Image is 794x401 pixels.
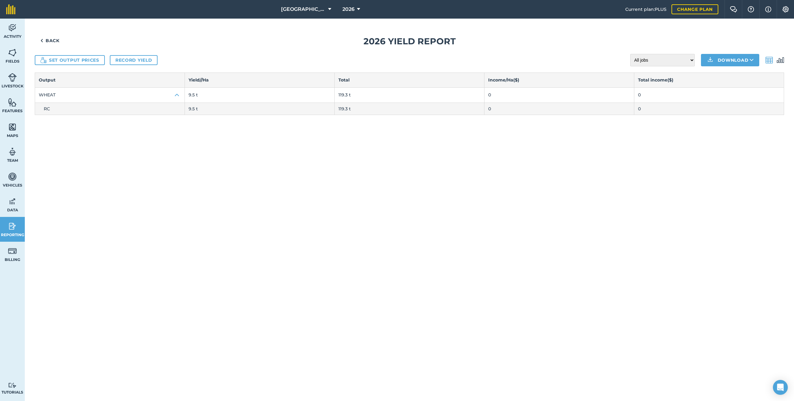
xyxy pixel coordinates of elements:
img: svg+xml;base64,PHN2ZyB4bWxucz0iaHR0cDovL3d3dy53My5vcmcvMjAwMC9zdmciIHdpZHRoPSI1NiIgaGVpZ2h0PSI2MC... [8,98,17,107]
img: svg+xml;base64,PD94bWwgdmVyc2lvbj0iMS4wIiBlbmNvZGluZz0idXRmLTgiPz4KPCEtLSBHZW5lcmF0b3I6IEFkb2JlIE... [8,222,17,231]
td: 9.5 t [185,103,335,115]
span: 2026 [342,6,355,13]
td: 0 [634,103,784,115]
img: svg+xml;base64,PHN2ZyB4bWxucz0iaHR0cDovL3d3dy53My5vcmcvMjAwMC9zdmciIHdpZHRoPSI1NiIgaGVpZ2h0PSI2MC... [8,122,17,132]
a: Change plan [671,4,718,14]
img: svg+xml;base64,PHN2ZyB4bWxucz0iaHR0cDovL3d3dy53My5vcmcvMjAwMC9zdmciIHdpZHRoPSI5IiBoZWlnaHQ9IjI0Ii... [40,37,43,44]
img: svg+xml;base64,PD94bWwgdmVyc2lvbj0iMS4wIiBlbmNvZGluZz0idXRmLTgiPz4KPCEtLSBHZW5lcmF0b3I6IEFkb2JlIE... [8,23,17,33]
h1: 2026 Yield report [35,34,784,48]
td: 0 [484,103,634,115]
img: svg+xml;base64,PD94bWwgdmVyc2lvbj0iMS4wIiBlbmNvZGluZz0idXRmLTgiPz4KPCEtLSBHZW5lcmF0b3I6IEFkb2JlIE... [8,197,17,206]
img: Icon representing open state [173,91,181,99]
img: A question mark icon [747,6,755,12]
img: svg+xml;base64,PD94bWwgdmVyc2lvbj0iMS4wIiBlbmNvZGluZz0idXRmLTgiPz4KPCEtLSBHZW5lcmF0b3I6IEFkb2JlIE... [8,147,17,156]
span: Current plan : PLUS [625,6,667,13]
td: 0 [634,87,784,103]
td: 9.5 t [185,87,335,103]
div: Open Intercom Messenger [773,380,788,395]
img: svg+xml;base64,PD94bWwgdmVyc2lvbj0iMS4wIiBlbmNvZGluZz0idXRmLTgiPz4KPCEtLSBHZW5lcmF0b3I6IEFkb2JlIE... [777,56,784,64]
span: RC [44,106,50,112]
th: Total income ( $ ) [634,73,784,87]
img: fieldmargin Logo [6,4,16,14]
th: Output [35,73,185,87]
img: svg+xml;base64,PD94bWwgdmVyc2lvbj0iMS4wIiBlbmNvZGluZz0idXRmLTgiPz4KPCEtLSBHZW5lcmF0b3I6IEFkb2JlIE... [8,382,17,388]
img: svg+xml;base64,PHN2ZyB4bWxucz0iaHR0cDovL3d3dy53My5vcmcvMjAwMC9zdmciIHdpZHRoPSIxNyIgaGVpZ2h0PSIxNy... [765,6,771,13]
img: Two speech bubbles overlapping with the left bubble in the forefront [730,6,737,12]
a: Back [35,34,65,47]
td: 0 [484,87,634,103]
td: 119.3 t [335,103,484,115]
th: Total [335,73,484,87]
span: [GEOGRAPHIC_DATA] [281,6,326,13]
td: 119.3 t [335,87,484,103]
img: A cog icon [782,6,789,12]
img: svg+xml;base64,PD94bWwgdmVyc2lvbj0iMS4wIiBlbmNvZGluZz0idXRmLTgiPz4KPCEtLSBHZW5lcmF0b3I6IEFkb2JlIE... [8,73,17,82]
button: WHEAT [35,88,185,103]
img: Download icon [707,56,714,64]
img: Icon showing money bag and coins [40,57,47,63]
a: Record yield [110,55,158,65]
img: svg+xml;base64,PHN2ZyB4bWxucz0iaHR0cDovL3d3dy53My5vcmcvMjAwMC9zdmciIHdpZHRoPSI1NiIgaGVpZ2h0PSI2MC... [8,48,17,57]
img: svg+xml;base64,PD94bWwgdmVyc2lvbj0iMS4wIiBlbmNvZGluZz0idXRmLTgiPz4KPCEtLSBHZW5lcmF0b3I6IEFkb2JlIE... [8,246,17,256]
img: svg+xml;base64,PD94bWwgdmVyc2lvbj0iMS4wIiBlbmNvZGluZz0idXRmLTgiPz4KPCEtLSBHZW5lcmF0b3I6IEFkb2JlIE... [8,172,17,181]
button: Set output prices [35,55,105,65]
th: Yield/ / Ha [185,73,335,87]
button: Download [701,54,759,66]
th: Income / Ha ( $ ) [484,73,634,87]
img: svg+xml;base64,PD94bWwgdmVyc2lvbj0iMS4wIiBlbmNvZGluZz0idXRmLTgiPz4KPCEtLSBHZW5lcmF0b3I6IEFkb2JlIE... [765,56,773,64]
